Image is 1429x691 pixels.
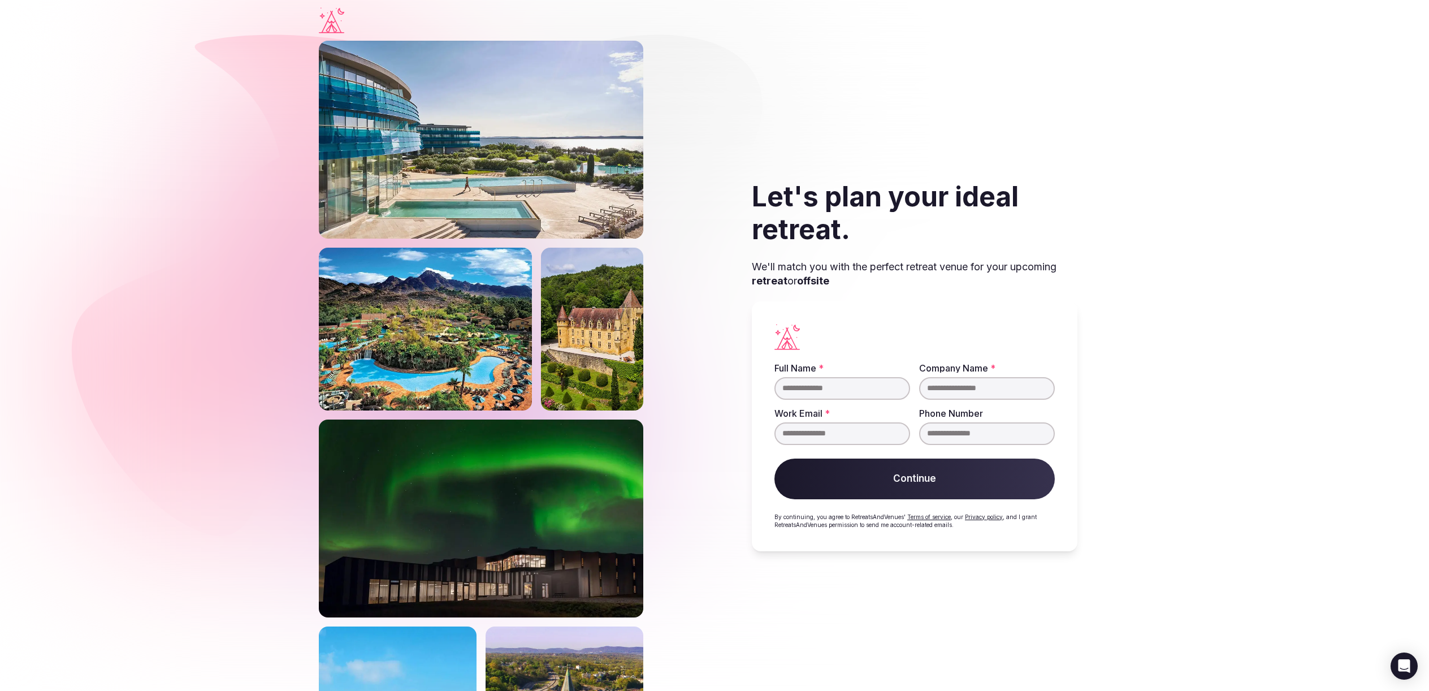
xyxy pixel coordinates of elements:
[919,364,1055,373] label: Company Name
[319,41,643,239] img: Falkensteiner outdoor resort with pools
[752,275,787,287] strong: retreat
[319,248,532,411] img: Phoenix river ranch resort
[774,364,910,373] label: Full Name
[919,409,1055,418] label: Phone Number
[319,420,643,617] img: Iceland northern lights
[1391,653,1418,680] div: Open Intercom Messenger
[797,275,829,287] strong: offsite
[774,513,1055,529] p: By continuing, you agree to RetreatsAndVenues' , our , and I grant RetreatsAndVenues permission t...
[541,248,643,411] img: Castle on a slope
[752,260,1077,288] p: We'll match you with the perfect retreat venue for your upcoming or
[774,459,1055,499] button: Continue
[752,180,1077,245] h2: Let's plan your ideal retreat.
[907,513,951,520] a: Terms of service
[319,7,344,33] a: Visit the homepage
[965,513,1003,520] a: Privacy policy
[774,409,910,418] label: Work Email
